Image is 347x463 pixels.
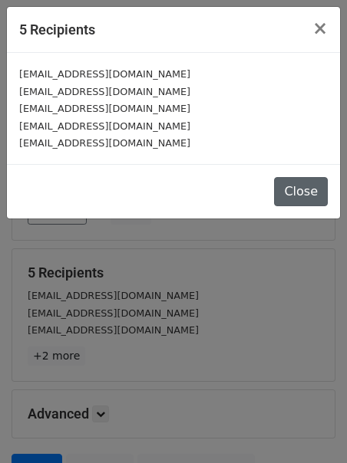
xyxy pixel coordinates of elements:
[19,19,95,40] h5: 5 Recipients
[274,177,328,206] button: Close
[19,103,190,114] small: [EMAIL_ADDRESS][DOMAIN_NAME]
[19,120,190,132] small: [EMAIL_ADDRESS][DOMAIN_NAME]
[19,137,190,149] small: [EMAIL_ADDRESS][DOMAIN_NAME]
[312,18,328,39] span: ×
[300,7,340,50] button: Close
[270,389,347,463] iframe: Chat Widget
[19,68,190,80] small: [EMAIL_ADDRESS][DOMAIN_NAME]
[19,86,190,97] small: [EMAIL_ADDRESS][DOMAIN_NAME]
